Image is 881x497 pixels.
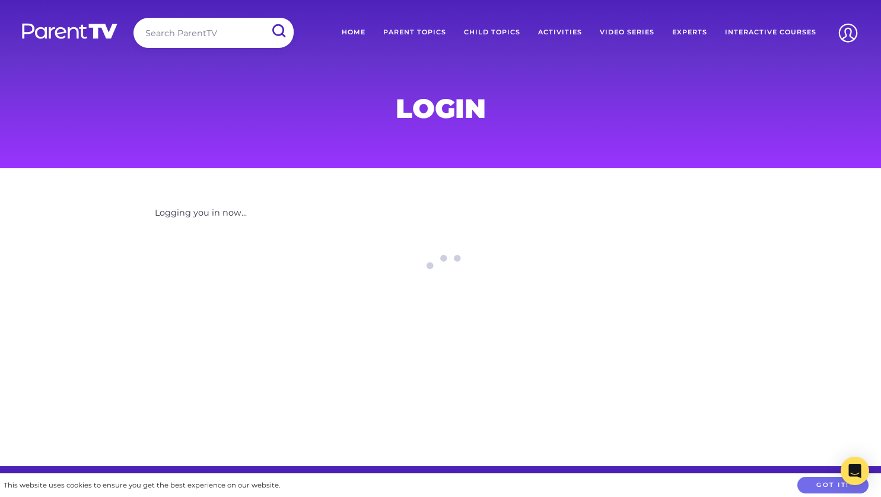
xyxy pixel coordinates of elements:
a: Parent Topics [374,18,455,47]
a: Interactive Courses [716,18,825,47]
input: Submit [263,18,294,44]
img: parenttv-logo-white.4c85aaf.svg [21,23,119,40]
div: This website uses cookies to ensure you get the best experience on our website. [4,479,280,492]
a: Home [333,18,374,47]
input: Search ParentTV [133,18,294,48]
a: Child Topics [455,18,529,47]
img: Account [833,18,863,48]
button: Got it! [797,477,869,494]
p: Logging you in now... [155,206,727,221]
a: Experts [663,18,716,47]
a: Activities [529,18,591,47]
a: Video Series [591,18,663,47]
h1: Login [155,97,727,120]
div: Open Intercom Messenger [841,457,869,485]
